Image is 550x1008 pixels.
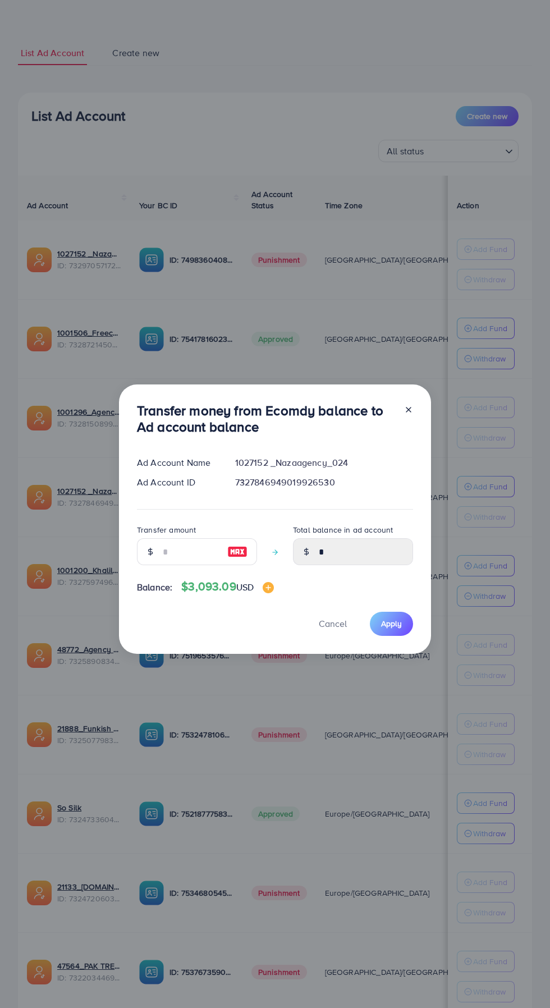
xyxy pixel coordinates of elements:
span: USD [236,581,254,593]
div: Ad Account ID [128,476,226,489]
button: Cancel [305,612,361,636]
span: Balance: [137,581,172,594]
h3: Transfer money from Ecomdy balance to Ad account balance [137,402,395,435]
button: Apply [370,612,413,636]
div: Ad Account Name [128,456,226,469]
h4: $3,093.09 [181,580,274,594]
label: Transfer amount [137,524,196,535]
img: image [263,582,274,593]
div: 1027152 _Nazaagency_024 [226,456,422,469]
span: Apply [381,618,402,629]
label: Total balance in ad account [293,524,393,535]
span: Cancel [319,617,347,630]
img: image [227,545,247,558]
div: 7327846949019926530 [226,476,422,489]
